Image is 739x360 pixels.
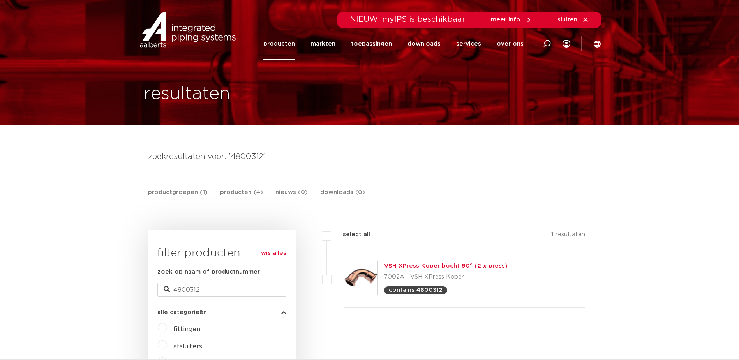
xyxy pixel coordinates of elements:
a: productgroepen (1) [148,188,208,205]
img: Thumbnail for VSH XPress Koper bocht 90° (2 x press) [344,261,377,295]
a: toepassingen [351,28,392,60]
nav: Menu [263,28,524,60]
h3: filter producten [157,245,286,261]
p: 1 resultaten [551,230,585,242]
a: services [456,28,481,60]
h1: resultaten [144,81,230,106]
label: zoek op naam of productnummer [157,267,260,277]
span: sluiten [557,17,577,23]
p: 7002A | VSH XPress Koper [384,271,508,283]
span: meer info [491,17,520,23]
a: producten [263,28,295,60]
a: producten (4) [220,188,263,205]
a: VSH XPress Koper bocht 90° (2 x press) [384,263,508,269]
a: afsluiters [173,343,202,349]
h4: zoekresultaten voor: '4800312' [148,150,591,163]
a: over ons [497,28,524,60]
label: select all [331,230,370,239]
p: contains 4800312 [389,287,443,293]
div: my IPS [563,28,570,60]
a: fittingen [173,326,200,332]
a: wis alles [261,249,286,258]
span: alle categorieën [157,309,207,315]
a: downloads [407,28,441,60]
a: meer info [491,16,532,23]
a: downloads (0) [320,188,365,205]
a: nieuws (0) [275,188,308,205]
a: markten [310,28,335,60]
button: alle categorieën [157,309,286,315]
span: NIEUW: myIPS is beschikbaar [350,16,466,23]
a: sluiten [557,16,589,23]
input: zoeken [157,283,286,297]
